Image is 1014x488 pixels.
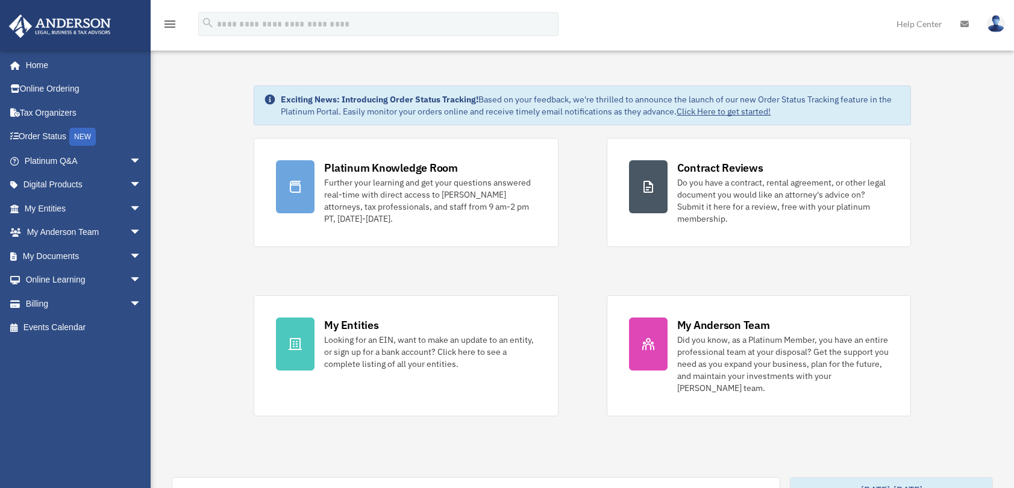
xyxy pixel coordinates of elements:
a: Contract Reviews Do you have a contract, rental agreement, or other legal document you would like... [607,138,911,247]
i: search [201,16,214,30]
strong: Exciting News: Introducing Order Status Tracking! [281,94,478,105]
img: User Pic [987,15,1005,33]
div: Based on your feedback, we're thrilled to announce the launch of our new Order Status Tracking fe... [281,93,900,117]
a: menu [163,21,177,31]
span: arrow_drop_down [130,292,154,316]
span: arrow_drop_down [130,149,154,174]
a: Tax Organizers [8,101,160,125]
a: My Anderson Teamarrow_drop_down [8,221,160,245]
img: Anderson Advisors Platinum Portal [5,14,114,38]
div: Looking for an EIN, want to make an update to an entity, or sign up for a bank account? Click her... [324,334,536,370]
a: My Entities Looking for an EIN, want to make an update to an entity, or sign up for a bank accoun... [254,295,558,416]
span: arrow_drop_down [130,268,154,293]
div: Did you know, as a Platinum Member, you have an entire professional team at your disposal? Get th... [677,334,889,394]
a: My Documentsarrow_drop_down [8,244,160,268]
a: My Anderson Team Did you know, as a Platinum Member, you have an entire professional team at your... [607,295,911,416]
div: Further your learning and get your questions answered real-time with direct access to [PERSON_NAM... [324,177,536,225]
a: Home [8,53,154,77]
div: NEW [69,128,96,146]
span: arrow_drop_down [130,196,154,221]
span: arrow_drop_down [130,221,154,245]
a: Platinum Knowledge Room Further your learning and get your questions answered real-time with dire... [254,138,558,247]
a: My Entitiesarrow_drop_down [8,196,160,221]
a: Digital Productsarrow_drop_down [8,173,160,197]
span: arrow_drop_down [130,244,154,269]
a: Platinum Q&Aarrow_drop_down [8,149,160,173]
div: Do you have a contract, rental agreement, or other legal document you would like an attorney's ad... [677,177,889,225]
span: arrow_drop_down [130,173,154,198]
div: My Anderson Team [677,318,770,333]
div: Contract Reviews [677,160,763,175]
a: Online Learningarrow_drop_down [8,268,160,292]
a: Online Ordering [8,77,160,101]
i: menu [163,17,177,31]
div: Platinum Knowledge Room [324,160,458,175]
a: Billingarrow_drop_down [8,292,160,316]
div: My Entities [324,318,378,333]
a: Events Calendar [8,316,160,340]
a: Click Here to get started! [677,106,771,117]
a: Order StatusNEW [8,125,160,149]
